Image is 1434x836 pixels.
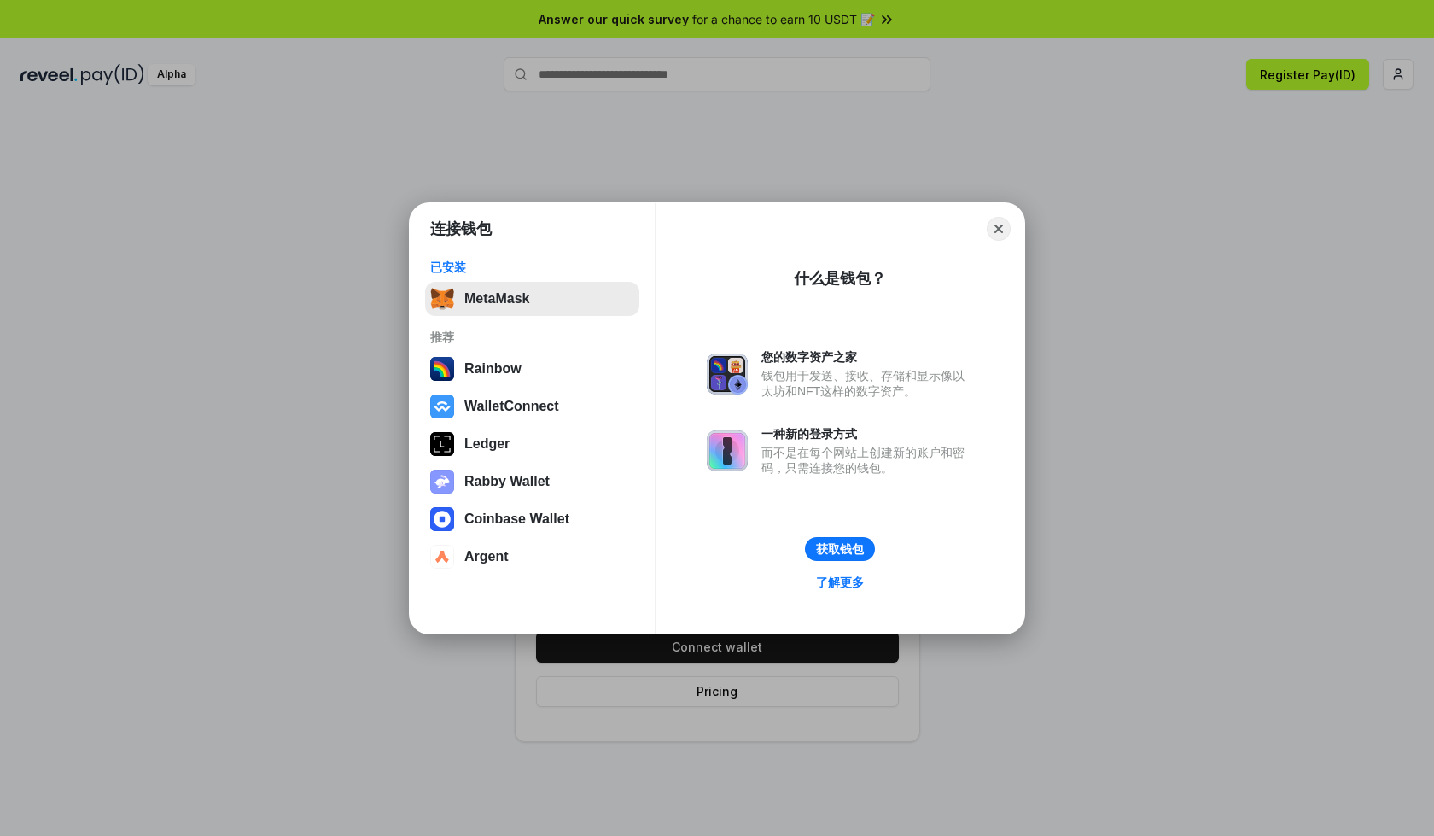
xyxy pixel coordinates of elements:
[425,502,639,536] button: Coinbase Wallet
[816,575,864,590] div: 了解更多
[430,260,634,275] div: 已安装
[430,432,454,456] img: svg+xml,%3Csvg%20xmlns%3D%22http%3A%2F%2Fwww.w3.org%2F2000%2Fsvg%22%20width%3D%2228%22%20height%3...
[761,368,973,399] div: 钱包用于发送、接收、存储和显示像以太坊和NFT这样的数字资产。
[430,545,454,569] img: svg+xml,%3Csvg%20width%3D%2228%22%20height%3D%2228%22%20viewBox%3D%220%200%2028%2028%22%20fill%3D...
[987,217,1011,241] button: Close
[425,282,639,316] button: MetaMask
[425,389,639,424] button: WalletConnect
[707,354,748,395] img: svg+xml,%3Csvg%20xmlns%3D%22http%3A%2F%2Fwww.w3.org%2F2000%2Fsvg%22%20fill%3D%22none%22%20viewBox...
[430,287,454,311] img: svg+xml,%3Csvg%20fill%3D%22none%22%20height%3D%2233%22%20viewBox%3D%220%200%2035%2033%22%20width%...
[425,427,639,461] button: Ledger
[430,219,492,239] h1: 连接钱包
[806,571,874,593] a: 了解更多
[425,465,639,499] button: Rabby Wallet
[464,474,550,489] div: Rabby Wallet
[430,507,454,531] img: svg+xml,%3Csvg%20width%3D%2228%22%20height%3D%2228%22%20viewBox%3D%220%200%2028%2028%22%20fill%3D...
[816,541,864,557] div: 获取钱包
[464,399,559,414] div: WalletConnect
[761,349,973,365] div: 您的数字资产之家
[464,512,569,527] div: Coinbase Wallet
[430,470,454,494] img: svg+xml,%3Csvg%20xmlns%3D%22http%3A%2F%2Fwww.w3.org%2F2000%2Fsvg%22%20fill%3D%22none%22%20viewBox...
[464,549,509,564] div: Argent
[425,352,639,386] button: Rainbow
[794,268,886,289] div: 什么是钱包？
[425,540,639,574] button: Argent
[430,330,634,345] div: 推荐
[464,291,529,307] div: MetaMask
[430,395,454,418] img: svg+xml,%3Csvg%20width%3D%2228%22%20height%3D%2228%22%20viewBox%3D%220%200%2028%2028%22%20fill%3D...
[761,445,973,476] div: 而不是在每个网站上创建新的账户和密码，只需连接您的钱包。
[761,426,973,441] div: 一种新的登录方式
[430,357,454,381] img: svg+xml,%3Csvg%20width%3D%22120%22%20height%3D%22120%22%20viewBox%3D%220%200%20120%20120%22%20fil...
[707,430,748,471] img: svg+xml,%3Csvg%20xmlns%3D%22http%3A%2F%2Fwww.w3.org%2F2000%2Fsvg%22%20fill%3D%22none%22%20viewBox...
[805,537,875,561] button: 获取钱包
[464,436,510,452] div: Ledger
[464,361,522,377] div: Rainbow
